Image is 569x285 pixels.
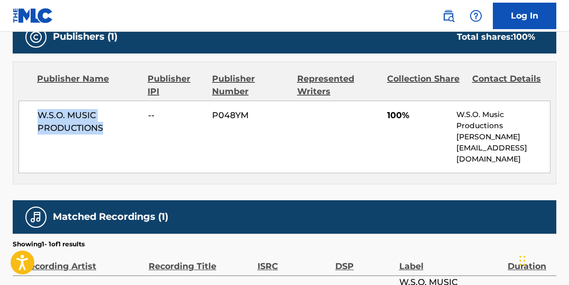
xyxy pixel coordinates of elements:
[456,109,550,131] p: W.S.O. Music Productions
[148,109,205,122] span: --
[516,234,569,285] iframe: Chat Widget
[387,73,464,98] div: Collection Share
[148,73,204,98] div: Publisher IPI
[13,239,85,249] p: Showing 1 - 1 of 1 results
[212,73,289,98] div: Publisher Number
[37,73,140,98] div: Publisher Name
[30,31,42,43] img: Publishers
[470,10,482,22] img: help
[53,31,117,43] h5: Publishers (1)
[212,109,289,122] span: P048YM
[519,245,526,277] div: Drag
[399,249,503,273] div: Label
[438,5,459,26] a: Public Search
[513,32,535,42] span: 100 %
[465,5,487,26] div: Help
[457,31,535,43] div: Total shares:
[38,109,140,135] span: W.S.O. MUSIC PRODUCTIONS
[258,249,330,273] div: ISRC
[335,249,394,273] div: DSP
[297,73,379,98] div: Represented Writers
[472,73,549,98] div: Contact Details
[387,109,448,122] span: 100%
[508,249,551,273] div: Duration
[30,211,42,224] img: Matched Recordings
[149,249,252,273] div: Recording Title
[456,131,550,165] p: [PERSON_NAME][EMAIL_ADDRESS][DOMAIN_NAME]
[23,249,143,273] div: Recording Artist
[13,8,53,23] img: MLC Logo
[493,3,556,29] a: Log In
[442,10,455,22] img: search
[53,211,168,223] h5: Matched Recordings (1)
